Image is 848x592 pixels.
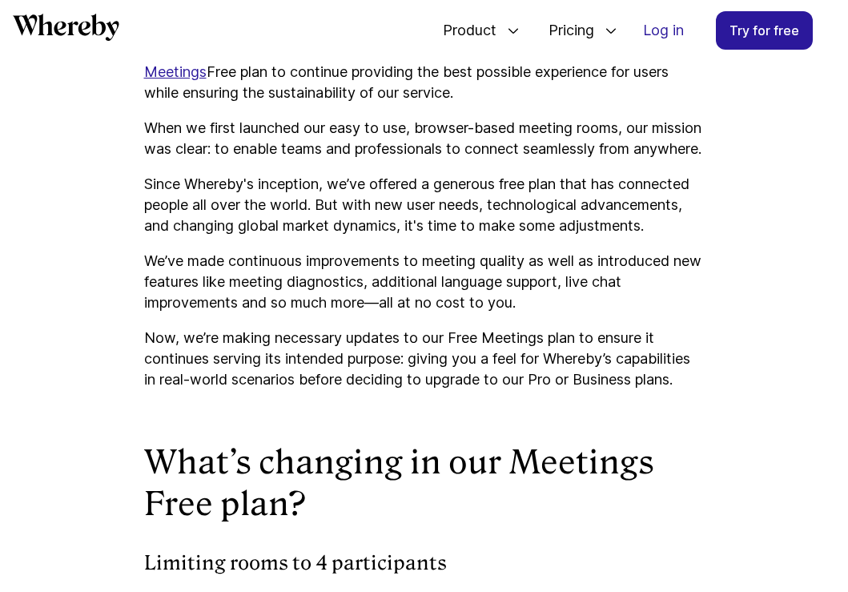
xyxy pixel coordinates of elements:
[144,441,705,525] h2: What’s changing in our Meetings Free plan?
[13,14,119,41] svg: Whereby
[427,4,500,57] span: Product
[144,20,705,103] p: Over the last few years, the video conferencing landscape has evolved significantly. As user need...
[144,251,705,313] p: We’ve made continuous improvements to meeting quality as well as introduced new features like mee...
[630,12,697,49] a: Log in
[13,14,119,46] a: Whereby
[716,11,813,50] a: Try for free
[144,42,668,80] a: Whereby Meetings
[144,328,705,390] p: Now, we’re making necessary updates to our Free Meetings plan to ensure it continues serving its ...
[533,4,598,57] span: Pricing
[144,174,705,236] p: Since Whereby's inception, we’ve offered a generous free plan that has connected people all over ...
[144,118,705,159] p: When we first launched our easy to use, browser-based meeting rooms, our mission was clear: to en...
[144,550,705,575] h4: Limiting rooms to 4 participants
